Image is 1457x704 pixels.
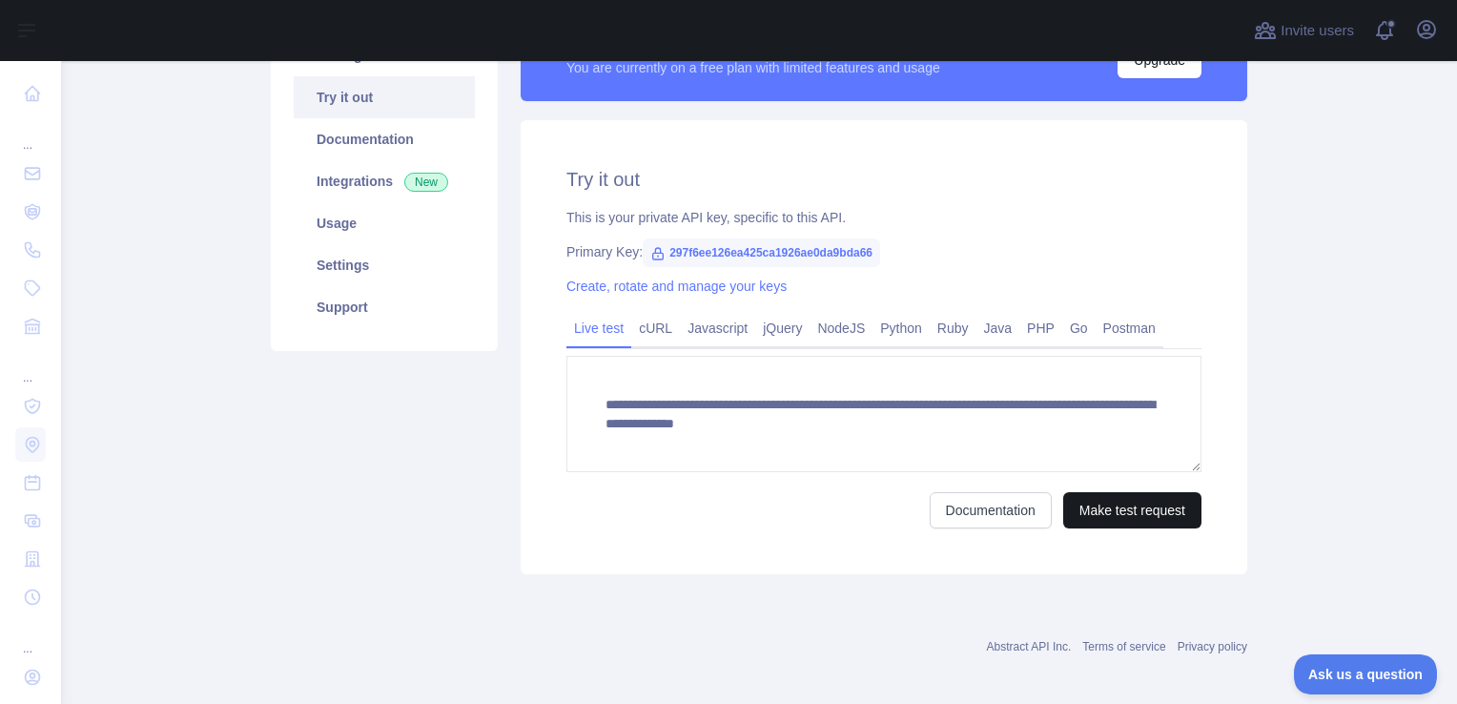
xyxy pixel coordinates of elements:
div: This is your private API key, specific to this API. [566,208,1201,227]
a: Settings [294,244,475,286]
a: Javascript [680,313,755,343]
div: ... [15,347,46,385]
div: ... [15,114,46,153]
a: NodeJS [810,313,872,343]
div: Primary Key: [566,242,1201,261]
a: Abstract API Inc. [987,640,1072,653]
a: Python [872,313,930,343]
a: PHP [1019,313,1062,343]
iframe: Toggle Customer Support [1294,654,1438,694]
a: cURL [631,313,680,343]
button: Invite users [1250,15,1358,46]
a: Postman [1096,313,1163,343]
div: ... [15,618,46,656]
div: You are currently on a free plan with limited features and usage [566,58,940,77]
span: Invite users [1281,20,1354,42]
span: New [404,173,448,192]
a: Java [976,313,1020,343]
a: Support [294,286,475,328]
span: 297f6ee126ea425ca1926ae0da9bda66 [643,238,880,267]
a: Create, rotate and manage your keys [566,279,787,294]
a: jQuery [755,313,810,343]
a: Documentation [294,118,475,160]
a: Documentation [930,492,1052,528]
a: Usage [294,202,475,244]
a: Try it out [294,76,475,118]
a: Integrations New [294,160,475,202]
a: Ruby [930,313,976,343]
a: Privacy policy [1178,640,1247,653]
a: Terms of service [1082,640,1165,653]
a: Live test [566,313,631,343]
a: Go [1062,313,1096,343]
button: Make test request [1063,492,1201,528]
h2: Try it out [566,166,1201,193]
